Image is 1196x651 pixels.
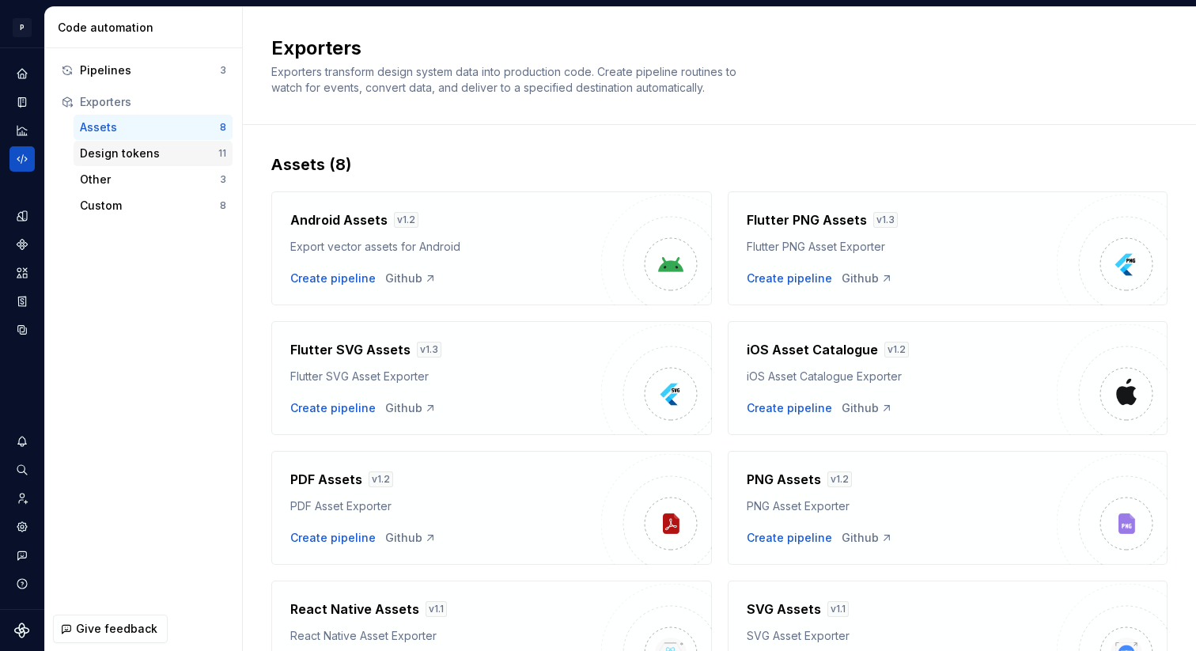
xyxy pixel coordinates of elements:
button: Design tokens11 [74,141,233,166]
svg: Supernova Logo [14,623,30,638]
div: Exporters [80,94,226,110]
span: Exporters transform design system data into production code. Create pipeline routines to watch fo... [271,65,740,94]
div: Custom [80,198,220,214]
h4: SVG Assets [747,600,821,619]
h2: Exporters [271,36,1149,61]
div: v 1.2 [369,471,393,487]
h4: Flutter SVG Assets [290,340,411,359]
div: 3 [220,64,226,77]
div: P [13,18,32,37]
button: Assets8 [74,115,233,140]
a: Github [842,530,893,546]
div: Code automation [58,20,236,36]
a: Design tokens [9,203,35,229]
button: Give feedback [53,615,168,643]
a: Github [385,400,437,416]
a: Github [842,400,893,416]
a: Home [9,61,35,86]
div: iOS Asset Catalogue Exporter [747,369,1058,384]
a: Data sources [9,317,35,343]
div: PNG Asset Exporter [747,498,1058,514]
div: Export vector assets for Android [290,239,601,255]
button: Create pipeline [290,530,376,546]
div: 11 [218,147,226,160]
a: Settings [9,514,35,539]
button: Search ⌘K [9,457,35,483]
a: Github [385,271,437,286]
a: Github [385,530,437,546]
button: Create pipeline [290,271,376,286]
div: v 1.2 [394,212,418,228]
a: Code automation [9,146,35,172]
div: v 1.1 [426,601,447,617]
button: Contact support [9,543,35,568]
div: v 1.2 [827,471,852,487]
button: Create pipeline [747,400,832,416]
h4: PNG Assets [747,470,821,489]
div: v 1.2 [884,342,909,358]
div: Assets [80,119,220,135]
button: Create pipeline [747,530,832,546]
h4: Flutter PNG Assets [747,210,867,229]
div: Assets (8) [271,153,1168,176]
span: Give feedback [76,621,157,637]
div: 8 [220,199,226,212]
div: Pipelines [80,62,220,78]
div: Create pipeline [290,400,376,416]
h4: React Native Assets [290,600,419,619]
div: Assets [9,260,35,286]
a: Invite team [9,486,35,511]
a: Github [842,271,893,286]
a: Components [9,232,35,257]
div: Design tokens [80,146,218,161]
div: Other [80,172,220,187]
div: React Native Asset Exporter [290,628,601,644]
div: 8 [220,121,226,134]
button: Other3 [74,167,233,192]
h4: Android Assets [290,210,388,229]
button: Create pipeline [747,271,832,286]
h4: PDF Assets [290,470,362,489]
button: Pipelines3 [55,58,233,83]
button: Custom8 [74,193,233,218]
div: PDF Asset Exporter [290,498,601,514]
div: Flutter PNG Asset Exporter [747,239,1058,255]
button: P [3,10,41,44]
button: Notifications [9,429,35,454]
a: Analytics [9,118,35,143]
div: v 1.3 [873,212,898,228]
div: v 1.1 [827,601,849,617]
div: Documentation [9,89,35,115]
h4: iOS Asset Catalogue [747,340,878,359]
div: 3 [220,173,226,186]
a: Storybook stories [9,289,35,314]
div: Flutter SVG Asset Exporter [290,369,601,384]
